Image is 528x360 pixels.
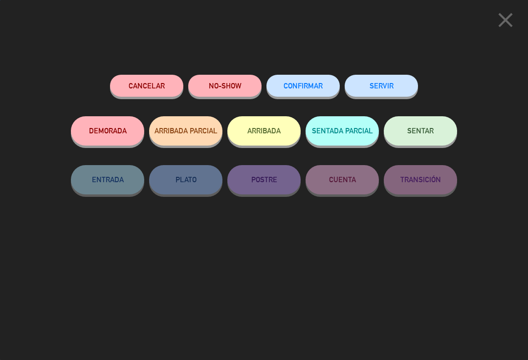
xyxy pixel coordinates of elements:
[227,116,301,146] button: ARRIBADA
[306,165,379,194] button: CUENTA
[149,165,222,194] button: PLATO
[306,116,379,146] button: SENTADA PARCIAL
[154,127,218,135] span: ARRIBADA PARCIAL
[188,75,262,97] button: NO-SHOW
[345,75,418,97] button: SERVIR
[110,75,183,97] button: Cancelar
[71,165,144,194] button: ENTRADA
[493,8,518,32] i: close
[490,7,521,36] button: close
[149,116,222,146] button: ARRIBADA PARCIAL
[71,116,144,146] button: DEMORADA
[407,127,434,135] span: SENTAR
[384,165,457,194] button: TRANSICIÓN
[266,75,340,97] button: CONFIRMAR
[227,165,301,194] button: POSTRE
[384,116,457,146] button: SENTAR
[284,82,323,90] span: CONFIRMAR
